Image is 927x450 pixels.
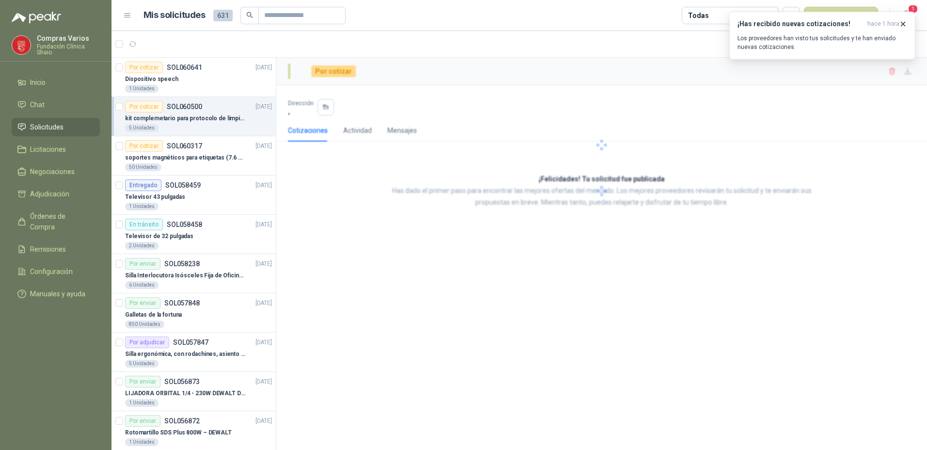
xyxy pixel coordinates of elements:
p: [DATE] [256,299,272,308]
a: Licitaciones [12,140,100,159]
span: Solicitudes [30,122,64,132]
p: SOL056872 [164,418,200,424]
div: Por cotizar [125,140,163,152]
span: Adjudicación [30,189,69,199]
p: SOL060641 [167,64,202,71]
p: SOL058458 [167,221,202,228]
p: Silla ergonómica, con rodachines, asiento ajustable en altura, espaldar alto, [125,350,246,359]
p: Fundación Clínica Shaio [37,44,100,55]
div: Por cotizar [125,62,163,73]
a: Negociaciones [12,162,100,181]
div: Por enviar [125,376,160,387]
span: Inicio [30,77,46,88]
p: SOL057848 [164,300,200,306]
p: [DATE] [256,63,272,72]
p: soportes magnéticos para etiquetas (7.6 cm x 12.6 cm) [125,153,246,162]
h1: Mis solicitudes [144,8,206,22]
div: Por enviar [125,297,160,309]
p: SOL060317 [167,143,202,149]
div: 5 Unidades [125,360,159,368]
p: [DATE] [256,181,272,190]
div: 1 Unidades [125,399,159,407]
img: Logo peakr [12,12,61,23]
p: [DATE] [256,220,272,229]
div: 1 Unidades [125,85,159,93]
div: 6 Unidades [125,281,159,289]
span: hace 1 hora [867,20,899,28]
span: Chat [30,99,45,110]
div: Por enviar [125,258,160,270]
div: 1 Unidades [125,203,159,210]
a: Inicio [12,73,100,92]
p: Rotomartillo SDS Plus 800W – DEWALT [125,428,232,437]
div: Por cotizar [125,101,163,112]
p: LIJADORA ORBITAL 1/4 - 230W DEWALT DWE6411-B3 [125,389,246,398]
div: En tránsito [125,219,163,230]
div: 50 Unidades [125,163,161,171]
span: Remisiones [30,244,66,255]
p: kit complemetario para protocolo de limpieza [125,114,246,123]
div: Entregado [125,179,161,191]
p: Los proveedores han visto tus solicitudes y te han enviado nuevas cotizaciones. [737,34,907,51]
a: Por cotizarSOL060641[DATE] Dispositivo speech1 Unidades [112,58,276,97]
p: [DATE] [256,102,272,112]
a: Por cotizarSOL060317[DATE] soportes magnéticos para etiquetas (7.6 cm x 12.6 cm)50 Unidades [112,136,276,176]
span: Órdenes de Compra [30,211,91,232]
div: Por adjudicar [125,337,169,348]
a: Órdenes de Compra [12,207,100,236]
span: Licitaciones [30,144,66,155]
p: SOL058238 [164,260,200,267]
a: Manuales y ayuda [12,285,100,303]
a: Configuración [12,262,100,281]
button: Nueva solicitud [804,7,878,24]
p: Galletas de la fortuna [125,310,182,320]
p: Televisor 43 pulgadas [125,193,185,202]
p: [DATE] [256,338,272,347]
button: 1 [898,7,915,24]
p: Compras Varios [37,35,100,42]
p: SOL057847 [173,339,208,346]
button: ¡Has recibido nuevas cotizaciones!hace 1 hora Los proveedores han visto tus solicitudes y te han ... [729,12,915,60]
p: [DATE] [256,142,272,151]
a: Adjudicación [12,185,100,203]
a: Remisiones [12,240,100,258]
p: [DATE] [256,259,272,269]
div: 5 Unidades [125,124,159,132]
p: Dispositivo speech [125,75,178,84]
div: 1 Unidades [125,438,159,446]
a: EntregadoSOL058459[DATE] Televisor 43 pulgadas1 Unidades [112,176,276,215]
span: search [246,12,253,18]
a: En tránsitoSOL058458[DATE] Televisor de 32 pulgadas2 Unidades [112,215,276,254]
p: SOL058459 [165,182,201,189]
a: Por cotizarSOL060500[DATE] kit complemetario para protocolo de limpieza5 Unidades [112,97,276,136]
a: Por enviarSOL058238[DATE] Silla Interlocutora Isósceles Fija de Oficina Tela Negra Just Home Coll... [112,254,276,293]
div: Todas [688,10,708,21]
span: Negociaciones [30,166,75,177]
img: Company Logo [12,36,31,54]
div: Por enviar [125,415,160,427]
a: Solicitudes [12,118,100,136]
a: Por enviarSOL056873[DATE] LIJADORA ORBITAL 1/4 - 230W DEWALT DWE6411-B31 Unidades [112,372,276,411]
a: Por adjudicarSOL057847[DATE] Silla ergonómica, con rodachines, asiento ajustable en altura, espal... [112,333,276,372]
a: Chat [12,96,100,114]
p: SOL056873 [164,378,200,385]
span: 1 [908,4,918,14]
span: 631 [213,10,233,21]
span: Manuales y ayuda [30,289,85,299]
p: [DATE] [256,377,272,386]
p: [DATE] [256,417,272,426]
p: Silla Interlocutora Isósceles Fija de Oficina Tela Negra Just Home Collection [125,271,246,280]
p: Televisor de 32 pulgadas [125,232,193,241]
p: SOL060500 [167,103,202,110]
div: 2 Unidades [125,242,159,250]
span: Configuración [30,266,73,277]
div: 850 Unidades [125,321,164,328]
h3: ¡Has recibido nuevas cotizaciones! [737,20,863,28]
a: Por enviarSOL057848[DATE] Galletas de la fortuna850 Unidades [112,293,276,333]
